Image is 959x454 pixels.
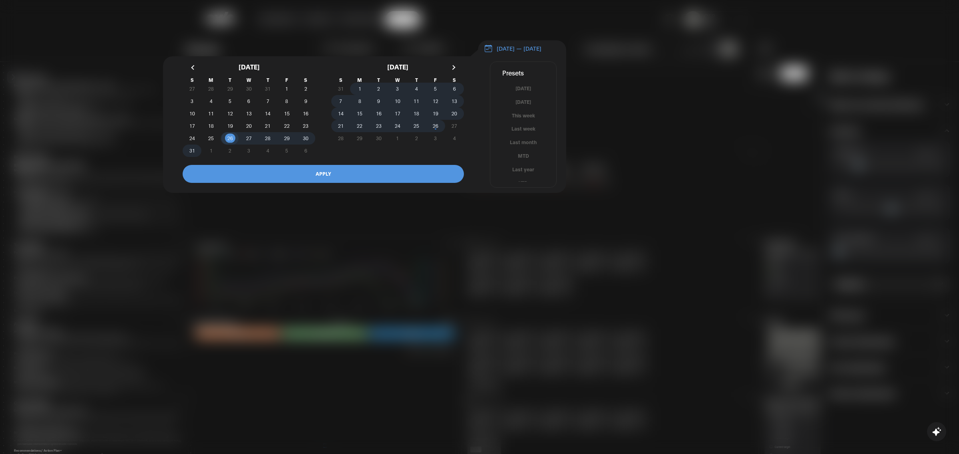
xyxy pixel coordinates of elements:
button: 22 [350,120,369,132]
button: 13 [445,95,464,107]
button: 12 [221,107,239,120]
span: 22 [284,119,290,133]
span: 8 [358,94,361,108]
button: 29 [350,132,369,145]
span: 28 [265,131,271,145]
button: 11 [201,107,220,120]
span: 30 [303,131,308,145]
span: 6 [247,94,250,108]
span: 3 [396,81,399,96]
button: 23 [369,120,388,132]
span: 7 [339,94,342,108]
button: 14 [331,107,350,120]
span: 29 [357,131,362,145]
span: 2 [377,81,380,96]
div: [DATE] [183,56,315,77]
span: 20 [246,119,252,133]
span: S [331,77,350,83]
span: 9 [377,94,380,108]
span: 4 [415,81,418,96]
button: 25 [201,132,220,145]
button: 4 [201,95,220,107]
button: APPLY [183,165,464,183]
span: 25 [414,119,419,133]
span: 18 [208,119,214,133]
button: 26 [221,132,239,145]
button: [DATE] — [DATE] [478,40,566,57]
span: 27 [452,119,457,133]
button: 26 [426,120,445,132]
span: 21 [265,119,271,133]
span: 16 [303,106,308,121]
span: 18 [414,106,419,121]
span: S [445,77,464,83]
span: F [277,77,296,83]
button: 12 [426,95,445,107]
span: 16 [376,106,382,121]
span: 29 [284,131,290,145]
span: 11 [414,94,419,108]
span: 17 [189,119,195,133]
button: 10 [183,107,201,120]
span: F [426,77,445,83]
button: 27 [239,132,258,145]
span: 30 [376,131,382,145]
button: 30 [369,132,388,145]
span: 4 [210,94,213,108]
span: 28 [338,131,344,145]
span: 12 [433,94,438,108]
span: 9 [304,94,307,108]
span: 5 [229,94,231,108]
button: 3 [388,83,407,95]
span: 24 [189,131,195,145]
span: T [259,77,277,83]
button: YTD [490,179,556,187]
button: Last week [490,125,556,133]
span: 14 [338,106,344,121]
span: M [201,77,220,83]
span: 1 [358,81,361,96]
span: 17 [395,106,400,121]
span: 27 [246,131,252,145]
button: 18 [407,107,426,120]
button: 29 [277,132,296,145]
button: 19 [426,107,445,120]
button: 6 [239,95,258,107]
button: 11 [407,95,426,107]
span: T [369,77,388,83]
button: 27 [445,120,464,132]
span: S [296,77,315,83]
button: 1 [350,83,369,95]
span: 12 [227,106,233,121]
button: 14 [259,107,277,120]
span: 10 [189,106,195,121]
button: 10 [388,95,407,107]
span: 23 [303,119,308,133]
button: 2 [369,83,388,95]
span: 7 [267,94,269,108]
button: 16 [296,107,315,120]
button: 24 [183,132,201,145]
button: [DATE] [490,85,556,92]
span: 24 [395,119,400,133]
button: 28 [331,132,350,145]
span: 15 [284,106,290,121]
span: 13 [452,94,457,108]
button: 3 [183,95,201,107]
button: 31 [183,145,201,157]
span: 14 [265,106,271,121]
span: 15 [357,106,362,121]
span: 20 [452,106,457,121]
button: 2 [296,83,315,95]
button: 7 [259,95,277,107]
button: 5 [426,83,445,95]
button: 17 [183,120,201,132]
button: This week [490,112,556,119]
button: MTD [490,152,556,160]
button: 6 [445,83,464,95]
button: 13 [239,107,258,120]
span: 26 [227,131,233,145]
button: 21 [259,120,277,132]
button: 17 [388,107,407,120]
span: W [239,77,258,83]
